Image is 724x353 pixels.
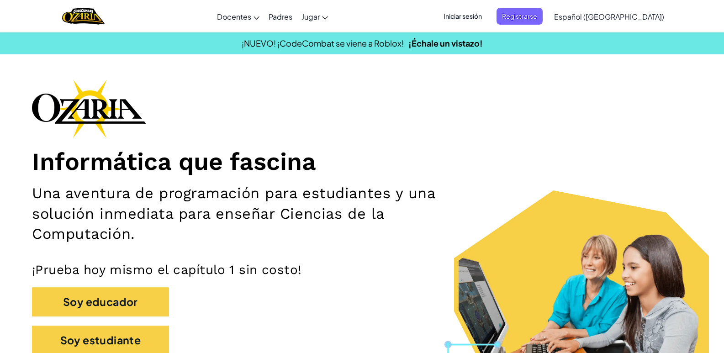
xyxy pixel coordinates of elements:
span: ¡NUEVO! ¡CodeCombat se viene a Roblox! [242,38,404,48]
a: Padres [264,4,297,29]
h1: Informática que fascina [32,147,692,177]
button: Soy educador [32,287,169,317]
a: Español ([GEOGRAPHIC_DATA]) [550,4,669,29]
a: Docentes [212,4,264,29]
button: Registrarse [497,8,543,25]
h2: Una aventura de programación para estudiantes y una solución inmediata para enseñar Ciencias de l... [32,183,474,243]
a: ¡Échale un vistazo! [408,38,483,48]
button: Iniciar sesión [438,8,487,25]
img: Ozaria branding logo [32,79,146,138]
a: Jugar [297,4,333,29]
span: Jugar [301,12,320,21]
a: Ozaria by CodeCombat logo [62,7,105,26]
span: Español ([GEOGRAPHIC_DATA]) [554,12,664,21]
p: ¡Prueba hoy mismo el capítulo 1 sin costo! [32,262,692,278]
span: Docentes [217,12,251,21]
img: Home [62,7,105,26]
